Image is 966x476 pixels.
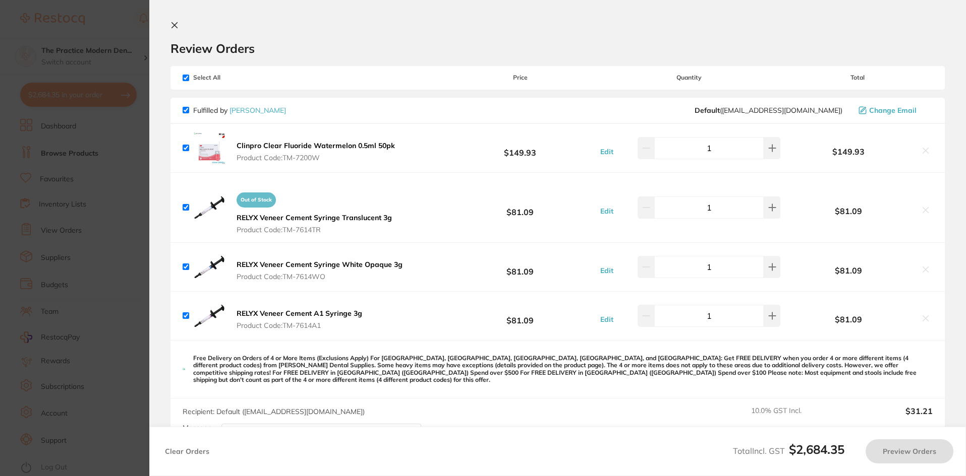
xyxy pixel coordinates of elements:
[193,355,933,384] p: Free Delivery on Orders of 4 or More Items (Exclusions Apply) For [GEOGRAPHIC_DATA], [GEOGRAPHIC_...
[783,315,915,324] b: $81.09
[237,141,395,150] b: Clinpro Clear Fluoride Watermelon 0.5ml 50pk
[783,74,933,81] span: Total
[183,424,213,432] label: Message:
[237,321,362,329] span: Product Code: TM-7614A1
[234,260,406,281] button: RELYX Veneer Cement Syringe White Opaque 3g Product Code:TM-7614WO
[183,407,365,416] span: Recipient: Default ( [EMAIL_ADDRESS][DOMAIN_NAME] )
[751,406,838,429] span: 10.0 % GST Incl.
[193,251,225,283] img: djhsZ2d6cA
[193,106,286,114] p: Fulfilled by
[445,258,595,277] b: $81.09
[193,191,225,224] img: cWhkaHVnbQ
[183,74,283,81] span: Select All
[597,207,616,216] button: Edit
[733,446,844,456] span: Total Incl. GST
[597,147,616,156] button: Edit
[171,41,945,56] h2: Review Orders
[783,147,915,156] b: $149.93
[237,273,403,281] span: Product Code: TM-7614WO
[595,74,783,81] span: Quantity
[193,300,225,332] img: amNtZGZyYQ
[237,309,362,318] b: RELYX Veneer Cement A1 Syringe 3g
[866,439,953,463] button: Preview Orders
[856,106,933,115] button: Change Email
[445,74,595,81] span: Price
[597,266,616,275] button: Edit
[237,192,276,208] span: Out of Stock
[695,106,842,114] span: save@adamdental.com.au
[162,439,212,463] button: Clear Orders
[783,266,915,275] b: $81.09
[695,106,720,115] b: Default
[234,188,395,234] button: Out of StockRELYX Veneer Cement Syringe Translucent 3g Product Code:TM-7614TR
[789,442,844,457] b: $2,684.35
[445,307,595,325] b: $81.09
[237,226,392,234] span: Product Code: TM-7614TR
[597,315,616,324] button: Edit
[237,260,403,269] b: RELYX Veneer Cement Syringe White Opaque 3g
[234,141,398,162] button: Clinpro Clear Fluoride Watermelon 0.5ml 50pk Product Code:TM-7200W
[193,132,225,164] img: OGkyNnBkdQ
[234,309,365,330] button: RELYX Veneer Cement A1 Syringe 3g Product Code:TM-7614A1
[445,139,595,157] b: $149.93
[237,213,392,222] b: RELYX Veneer Cement Syringe Translucent 3g
[869,106,917,114] span: Change Email
[230,106,286,115] a: [PERSON_NAME]
[237,154,395,162] span: Product Code: TM-7200W
[783,207,915,216] b: $81.09
[445,198,595,217] b: $81.09
[846,406,933,429] output: $31.21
